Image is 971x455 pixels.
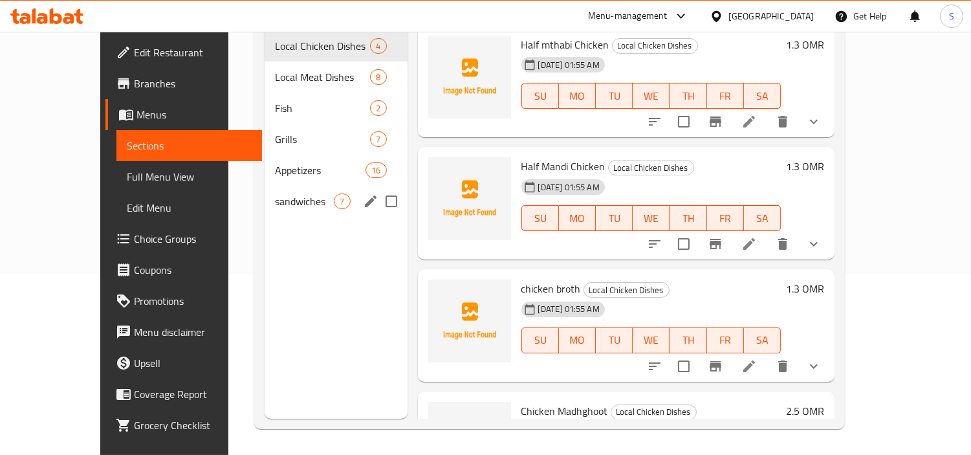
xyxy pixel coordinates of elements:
div: items [370,38,386,54]
span: Full Menu View [127,169,252,184]
div: items [370,69,386,85]
button: show more [798,351,829,382]
div: Local Meat Dishes8 [265,61,407,93]
span: Local Chicken Dishes [584,283,669,298]
span: MO [564,209,591,228]
div: Local Chicken Dishes [584,282,670,298]
span: Select to update [670,108,697,135]
div: Local Meat Dishes [275,69,370,85]
button: WE [633,205,670,231]
a: Promotions [105,285,263,316]
button: FR [707,327,744,353]
button: TU [596,205,633,231]
button: Branch-specific-item [700,106,731,137]
button: sort-choices [639,228,670,260]
button: WE [633,327,670,353]
span: Menus [136,107,252,122]
a: Edit menu item [741,359,757,374]
span: sandwiches [275,194,334,209]
div: items [365,162,386,178]
span: FR [712,87,739,105]
span: WE [638,209,664,228]
button: delete [767,106,798,137]
div: items [334,194,350,209]
div: Menu-management [588,8,668,24]
a: Grocery Checklist [105,410,263,441]
span: Select to update [670,230,697,258]
h6: 1.3 OMR [786,36,824,54]
span: Coverage Report [134,386,252,402]
button: edit [361,192,380,211]
div: Fish2 [265,93,407,124]
button: delete [767,228,798,260]
span: [DATE] 01:55 AM [533,181,605,194]
a: Edit Restaurant [105,37,263,68]
button: sort-choices [639,106,670,137]
div: Grills7 [265,124,407,155]
span: SA [749,331,776,350]
div: items [370,131,386,147]
button: TH [670,327,706,353]
span: FR [712,209,739,228]
div: Appetizers16 [265,155,407,186]
button: MO [559,327,596,353]
a: Coupons [105,254,263,285]
svg: Show Choices [806,114,822,129]
span: S [949,9,954,23]
a: Edit menu item [741,236,757,252]
div: sandwiches7edit [265,186,407,217]
button: SA [744,83,781,109]
span: Edit Restaurant [134,45,252,60]
button: MO [559,83,596,109]
h6: 1.3 OMR [786,280,824,298]
span: [DATE] 01:55 AM [533,303,605,315]
button: SU [521,83,559,109]
a: Edit Menu [116,192,263,223]
span: SU [527,87,554,105]
a: Branches [105,68,263,99]
span: 16 [366,164,386,177]
img: Half Mandi Chicken [428,157,511,240]
button: show more [798,106,829,137]
svg: Show Choices [806,236,822,252]
button: delete [767,351,798,382]
span: Promotions [134,293,252,309]
h6: 1.3 OMR [786,157,824,175]
svg: Show Choices [806,359,822,374]
span: SA [749,87,776,105]
a: Coverage Report [105,379,263,410]
button: SA [744,327,781,353]
span: Local Chicken Dishes [609,161,693,175]
a: Sections [116,130,263,161]
button: SU [521,327,559,353]
span: Chicken Madhghoot [521,401,608,421]
img: chicken broth [428,280,511,362]
button: show more [798,228,829,260]
span: [DATE] 01:55 AM [533,59,605,71]
div: Local Chicken Dishes [611,405,697,420]
span: Select to update [670,353,697,380]
span: 8 [371,71,386,83]
button: FR [707,205,744,231]
span: TH [675,209,701,228]
span: Branches [134,76,252,91]
span: MO [564,331,591,350]
div: Local Chicken Dishes4 [265,30,407,61]
button: sort-choices [639,351,670,382]
span: TU [601,87,627,105]
a: Menus [105,99,263,130]
button: WE [633,83,670,109]
span: Fish [275,100,370,116]
span: TU [601,209,627,228]
a: Upsell [105,348,263,379]
span: Grills [275,131,370,147]
a: Edit menu item [741,114,757,129]
button: FR [707,83,744,109]
img: Half mthabi Chicken [428,36,511,118]
span: WE [638,87,664,105]
span: MO [564,87,591,105]
span: 7 [334,195,349,208]
span: FR [712,331,739,350]
div: [GEOGRAPHIC_DATA] [728,9,814,23]
button: SA [744,205,781,231]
